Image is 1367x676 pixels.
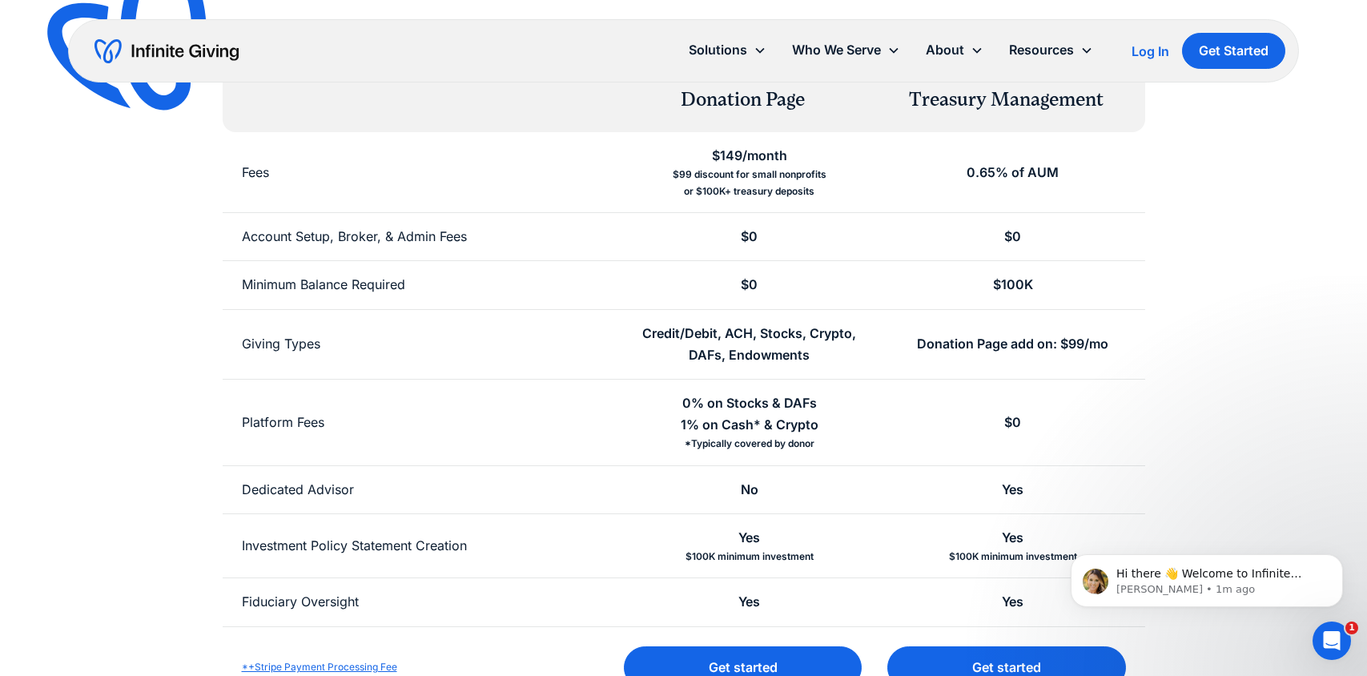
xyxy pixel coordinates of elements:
div: Yes [738,527,760,549]
div: Resources [1009,39,1074,61]
div: v 4.0.25 [45,26,78,38]
div: Yes [1002,591,1023,613]
div: Log In [1132,45,1169,58]
div: $100K [993,274,1033,296]
div: Giving Types [242,333,320,355]
div: About [913,33,996,67]
span: 1 [1345,622,1358,634]
iframe: Intercom live chat [1313,622,1351,660]
a: home [94,38,239,64]
div: Yes [1002,479,1023,501]
img: logo_orange.svg [26,26,38,38]
div: Domain Overview [61,95,143,105]
div: No [741,479,758,501]
div: Solutions [676,33,779,67]
div: $149/month [712,145,787,167]
div: Who We Serve [792,39,881,61]
div: Yes [1002,527,1023,549]
div: Credit/Debit, ACH, Stocks, Crypto, DAFs, Endowments [637,323,862,366]
div: Yes [738,591,760,613]
iframe: Intercom notifications message [1047,521,1367,633]
div: $0 [1004,412,1021,433]
div: *Typically covered by donor [685,436,814,452]
div: $0 [741,226,758,247]
div: Platform Fees [242,412,324,433]
img: tab_keywords_by_traffic_grey.svg [159,93,172,106]
div: Investment Policy Statement Creation [242,535,467,557]
div: $100K minimum investment [686,549,814,565]
div: 0% on Stocks & DAFs 1% on Cash* & Crypto [681,392,818,436]
div: Fiduciary Oversight [242,591,359,613]
div: Donation Page [681,87,805,114]
div: Fees [242,162,269,183]
div: About [926,39,964,61]
div: Who We Serve [779,33,913,67]
a: *+Stripe Payment Processing Fee [242,661,397,673]
div: Account Setup, Broker, & Admin Fees [242,226,467,247]
a: Get Started [1182,33,1285,69]
div: Keywords by Traffic [177,95,270,105]
a: Log In [1132,42,1169,61]
div: Resources [996,33,1106,67]
div: Dedicated Advisor [242,479,354,501]
div: Minimum Balance Required [242,274,405,296]
div: $99 discount for small nonprofits or $100K+ treasury deposits [673,167,826,199]
div: $100K minimum investment [949,549,1077,565]
img: website_grey.svg [26,42,38,54]
div: 0.65% of AUM [967,162,1059,183]
div: Donation Page add on: $99/mo [917,333,1108,355]
img: tab_domain_overview_orange.svg [43,93,56,106]
div: Domain: [DOMAIN_NAME] [42,42,176,54]
div: $0 [1004,226,1021,247]
div: Solutions [689,39,747,61]
div: Treasury Management [909,87,1104,114]
div: $0 [741,274,758,296]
